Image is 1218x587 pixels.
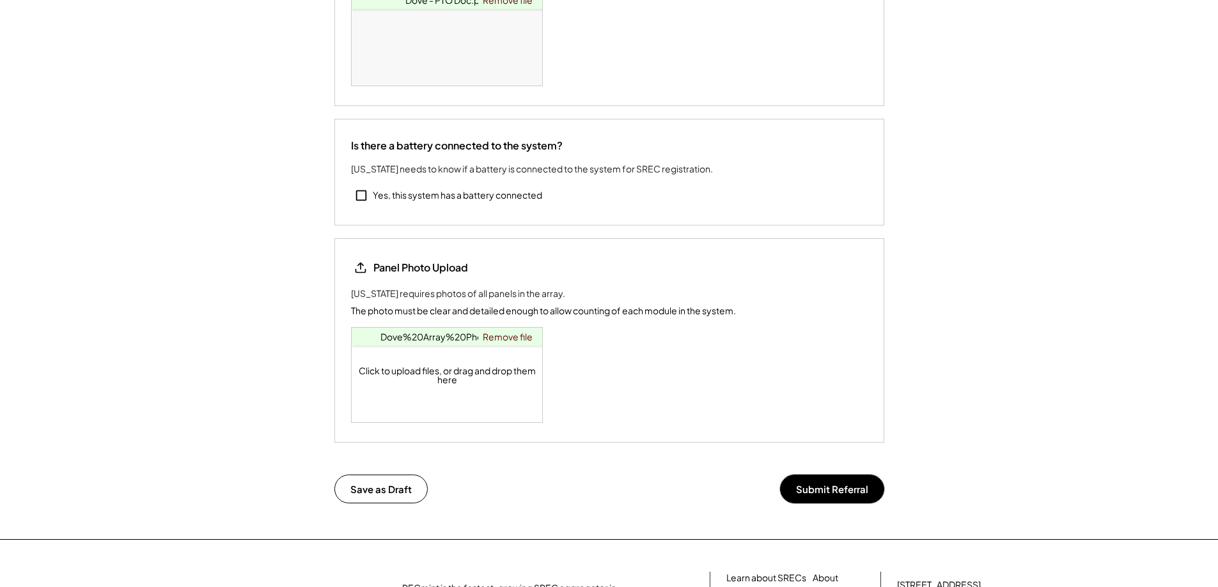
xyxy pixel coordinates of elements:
button: Submit Referral [780,475,884,503]
a: About [813,572,838,584]
div: [US_STATE] requires photos of all panels in the array. [351,287,565,300]
div: [US_STATE] needs to know if a battery is connected to the system for SREC registration. [351,162,713,176]
div: Is there a battery connected to the system? [351,139,563,153]
div: Panel Photo Upload [373,261,468,275]
a: Remove file [478,328,537,346]
a: Learn about SRECs [726,572,806,584]
button: Save as Draft [334,475,428,503]
div: Click to upload files, or drag and drop them here [352,328,543,422]
div: Yes, this system has a battery connected [373,189,542,202]
div: The photo must be clear and detailed enough to allow counting of each module in the system. [351,304,736,317]
a: Dove%20Array%20Photos.pdf [380,331,514,342]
